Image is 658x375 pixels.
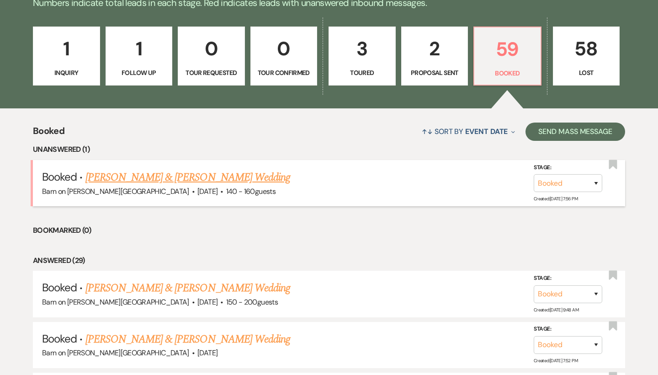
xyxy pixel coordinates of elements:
[42,348,189,358] span: Barn on [PERSON_NAME][GEOGRAPHIC_DATA]
[418,119,519,144] button: Sort By Event Date
[256,68,312,78] p: Tour Confirmed
[33,27,100,86] a: 1Inquiry
[256,33,312,64] p: 0
[39,68,94,78] p: Inquiry
[178,27,245,86] a: 0Tour Requested
[465,127,508,136] span: Event Date
[39,33,94,64] p: 1
[33,144,625,155] li: Unanswered (1)
[401,27,468,86] a: 2Proposal Sent
[407,68,462,78] p: Proposal Sent
[85,280,290,296] a: [PERSON_NAME] & [PERSON_NAME] Wedding
[422,127,433,136] span: ↑↓
[42,187,189,196] span: Barn on [PERSON_NAME][GEOGRAPHIC_DATA]
[559,33,614,64] p: 58
[534,196,578,202] span: Created: [DATE] 7:56 PM
[334,33,390,64] p: 3
[226,297,278,307] span: 150 - 200 guests
[197,348,218,358] span: [DATE]
[480,68,535,78] p: Booked
[480,34,535,64] p: 59
[42,280,77,295] span: Booked
[534,273,602,284] label: Stage:
[329,27,396,86] a: 3Toured
[111,33,167,64] p: 1
[184,68,239,78] p: Tour Requested
[334,68,390,78] p: Toured
[33,124,64,144] span: Booked
[525,123,625,141] button: Send Mass Message
[226,187,276,196] span: 140 - 160 guests
[534,163,602,173] label: Stage:
[106,27,173,86] a: 1Follow Up
[197,297,218,307] span: [DATE]
[85,169,290,186] a: [PERSON_NAME] & [PERSON_NAME] Wedding
[42,332,77,346] span: Booked
[534,358,578,364] span: Created: [DATE] 7:52 PM
[42,297,189,307] span: Barn on [PERSON_NAME][GEOGRAPHIC_DATA]
[33,255,625,267] li: Answered (29)
[407,33,462,64] p: 2
[197,187,218,196] span: [DATE]
[473,27,541,86] a: 59Booked
[33,225,625,236] li: Bookmarked (0)
[534,307,578,313] span: Created: [DATE] 9:48 AM
[250,27,318,86] a: 0Tour Confirmed
[184,33,239,64] p: 0
[85,331,290,348] a: [PERSON_NAME] & [PERSON_NAME] Wedding
[553,27,620,86] a: 58Lost
[534,324,602,334] label: Stage:
[42,170,77,184] span: Booked
[111,68,167,78] p: Follow Up
[559,68,614,78] p: Lost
